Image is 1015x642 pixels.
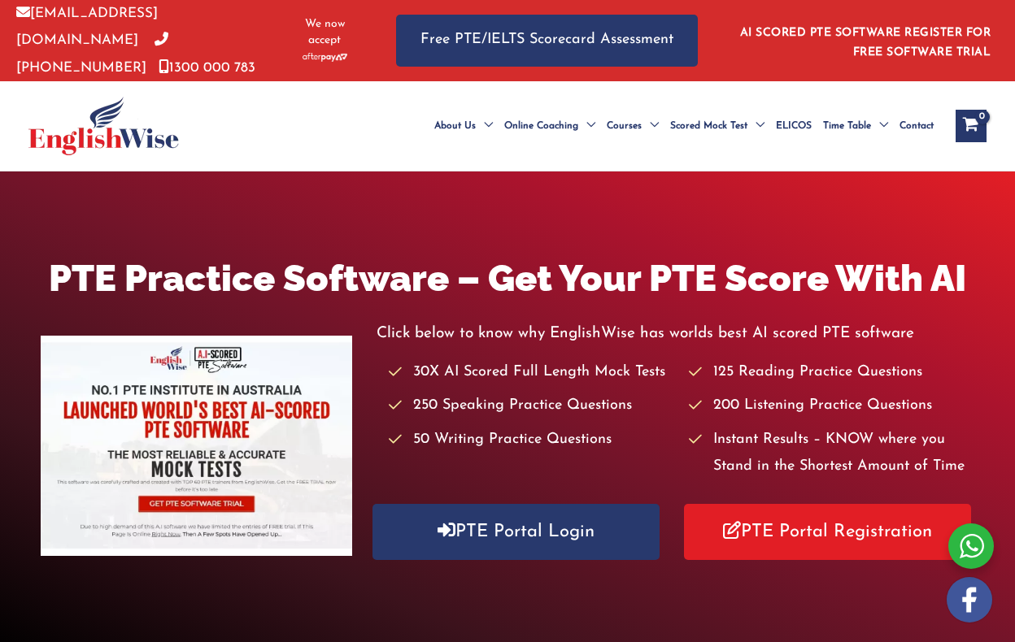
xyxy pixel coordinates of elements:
[429,98,499,154] a: About UsMenu Toggle
[664,98,770,154] a: Scored Mock TestMenu Toggle
[16,33,168,74] a: [PHONE_NUMBER]
[747,98,765,154] span: Menu Toggle
[823,98,871,154] span: Time Table
[947,577,992,622] img: white-facebook.png
[504,98,578,154] span: Online Coaching
[776,98,812,154] span: ELICOS
[377,320,974,347] p: Click below to know why EnglishWise has worlds best AI scored PTE software
[740,27,991,59] a: AI SCORED PTE SOFTWARE REGISTER FOR FREE SOFTWARE TRIAL
[389,359,674,386] li: 30X AI Scored Full Length Mock Tests
[689,393,974,419] li: 200 Listening Practice Questions
[389,427,674,453] li: 50 Writing Practice Questions
[434,98,476,154] span: About Us
[956,110,987,142] a: View Shopping Cart, empty
[684,504,971,560] a: PTE Portal Registration
[396,15,698,66] a: Free PTE/IELTS Scorecard Assessment
[894,98,939,154] a: Contact
[303,53,347,62] img: Afterpay-Logo
[16,7,158,47] a: [EMAIL_ADDRESS][DOMAIN_NAME]
[294,16,355,49] span: We now accept
[578,98,595,154] span: Menu Toggle
[730,14,999,67] aside: Header Widget 1
[817,98,894,154] a: Time TableMenu Toggle
[900,98,934,154] span: Contact
[770,98,817,154] a: ELICOS
[601,98,664,154] a: CoursesMenu Toggle
[159,61,255,75] a: 1300 000 783
[670,98,747,154] span: Scored Mock Test
[871,98,888,154] span: Menu Toggle
[642,98,659,154] span: Menu Toggle
[689,427,974,481] li: Instant Results – KNOW where you Stand in the Shortest Amount of Time
[417,98,939,154] nav: Site Navigation: Main Menu
[476,98,493,154] span: Menu Toggle
[689,359,974,386] li: 125 Reading Practice Questions
[389,393,674,419] li: 250 Speaking Practice Questions
[607,98,642,154] span: Courses
[499,98,601,154] a: Online CoachingMenu Toggle
[41,253,974,304] h1: PTE Practice Software – Get Your PTE Score With AI
[28,97,179,155] img: cropped-ew-logo
[372,504,660,560] a: PTE Portal Login
[41,336,352,556] img: pte-institute-main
